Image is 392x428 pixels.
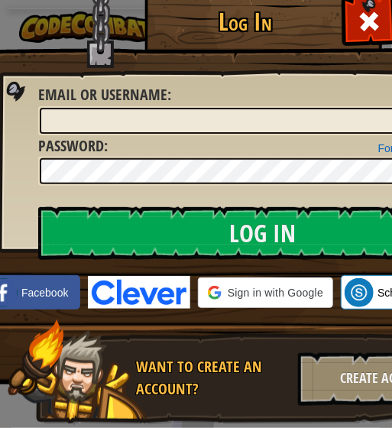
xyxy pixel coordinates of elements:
div: Want to create an account? [136,356,289,400]
div: Sign in with Google [198,277,333,308]
img: clever-logo-blue.png [88,276,190,309]
img: schoology.png [345,278,374,307]
label: : [38,135,108,157]
span: Facebook [21,285,68,300]
span: Email or Username [38,84,167,105]
label: : [38,84,171,106]
h1: Log In [148,8,343,35]
span: Sign in with Google [228,285,323,300]
span: Password [38,135,104,156]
